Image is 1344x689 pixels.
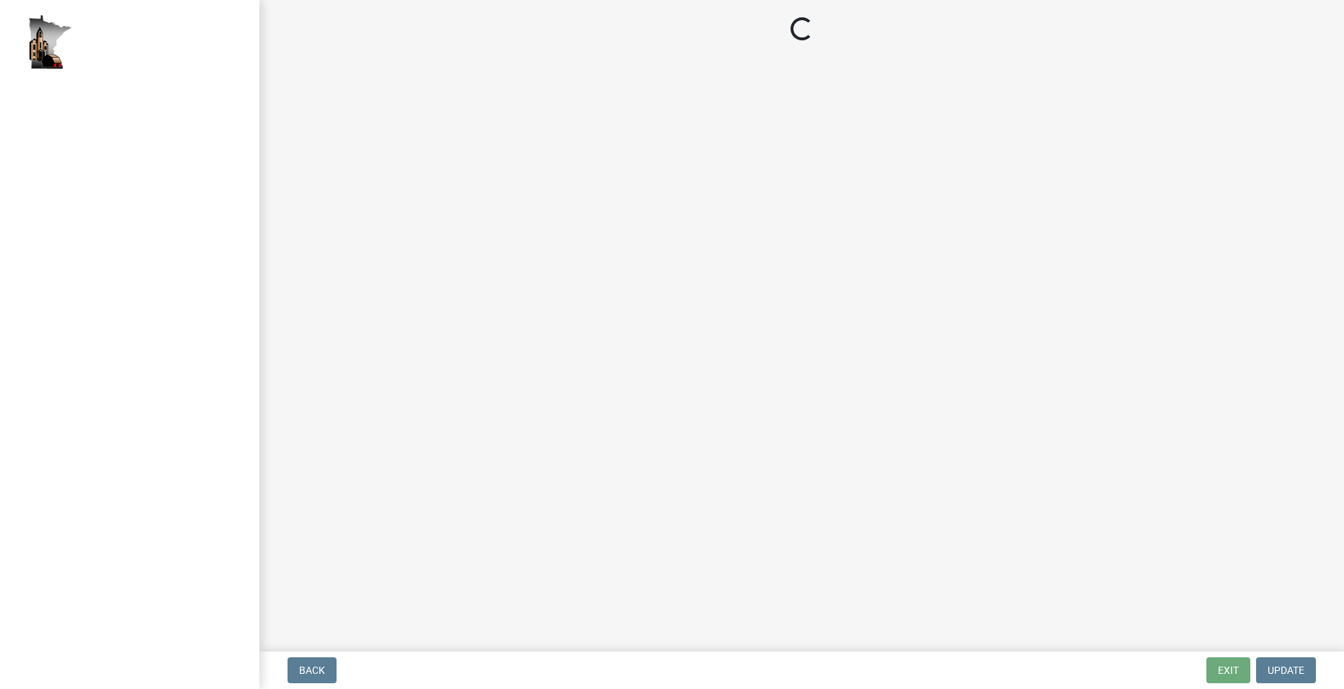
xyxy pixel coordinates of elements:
[288,657,337,683] button: Back
[1268,664,1304,676] span: Update
[1206,657,1250,683] button: Exit
[29,15,72,69] img: Houston County, Minnesota
[1256,657,1316,683] button: Update
[299,664,325,676] span: Back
